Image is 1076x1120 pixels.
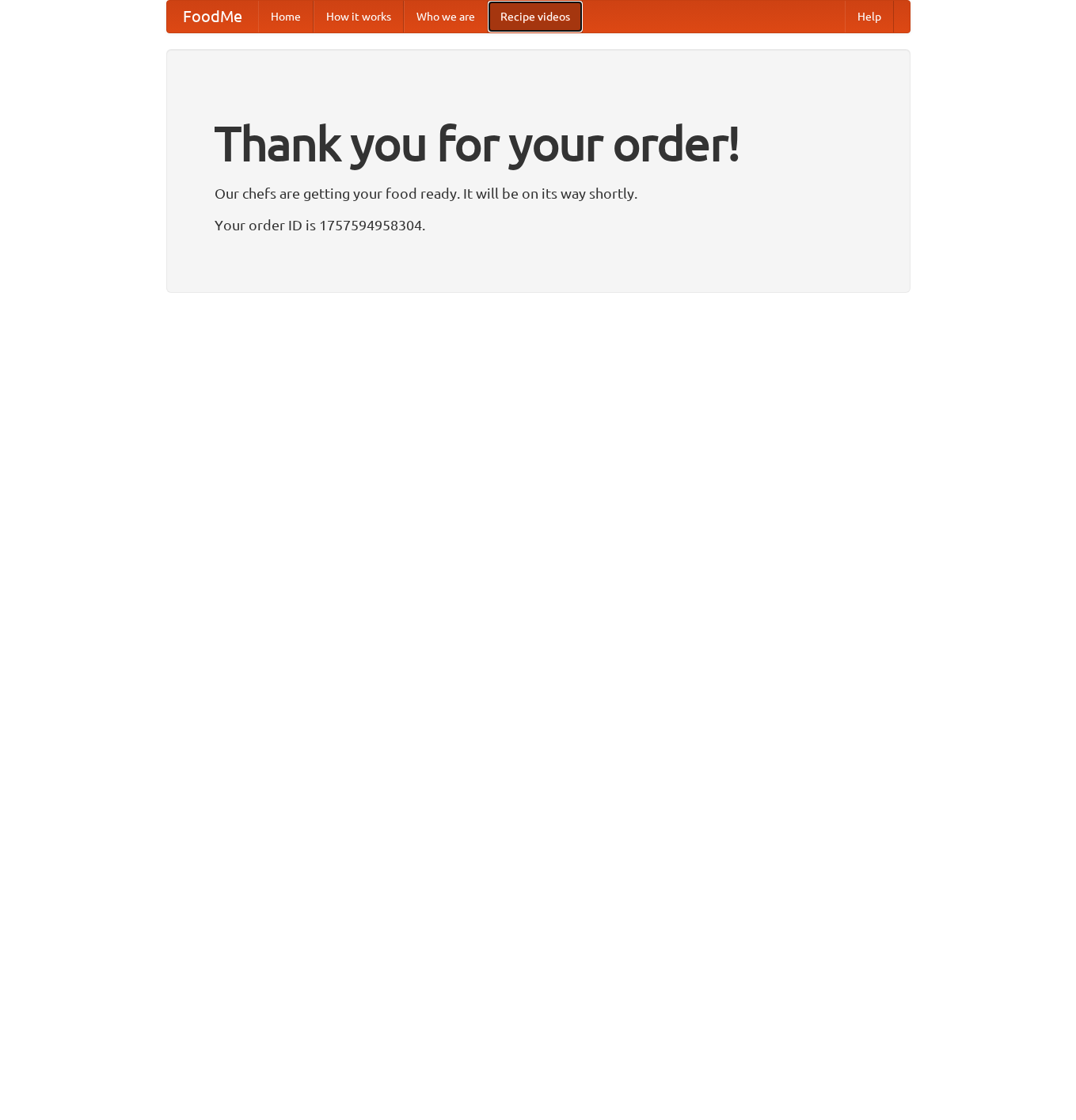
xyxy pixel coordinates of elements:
[215,213,862,237] p: Your order ID is 1757594958304.
[167,1,258,32] a: FoodMe
[258,1,314,32] a: Home
[404,1,488,32] a: Who we are
[845,1,894,32] a: Help
[215,181,862,205] p: Our chefs are getting your food ready. It will be on its way shortly.
[488,1,583,32] a: Recipe videos
[215,105,862,181] h1: Thank you for your order!
[314,1,404,32] a: How it works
